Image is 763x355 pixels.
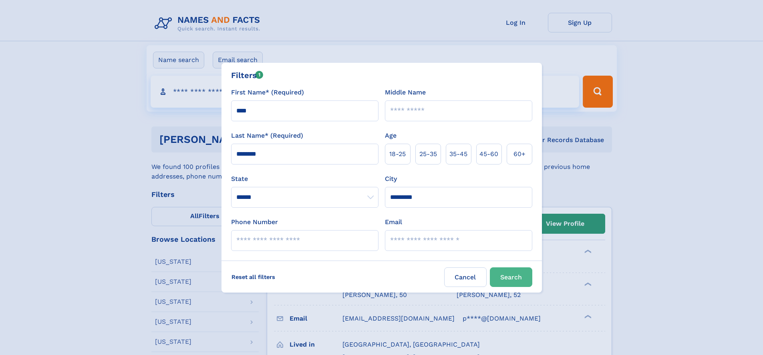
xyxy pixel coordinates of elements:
[385,217,402,227] label: Email
[226,267,280,287] label: Reset all filters
[490,267,532,287] button: Search
[231,217,278,227] label: Phone Number
[385,131,397,140] label: Age
[231,69,264,81] div: Filters
[419,149,437,159] span: 25‑35
[389,149,406,159] span: 18‑25
[479,149,498,159] span: 45‑60
[385,174,397,184] label: City
[231,174,378,184] label: State
[449,149,467,159] span: 35‑45
[385,88,426,97] label: Middle Name
[444,267,487,287] label: Cancel
[231,131,303,140] label: Last Name* (Required)
[231,88,304,97] label: First Name* (Required)
[513,149,525,159] span: 60+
